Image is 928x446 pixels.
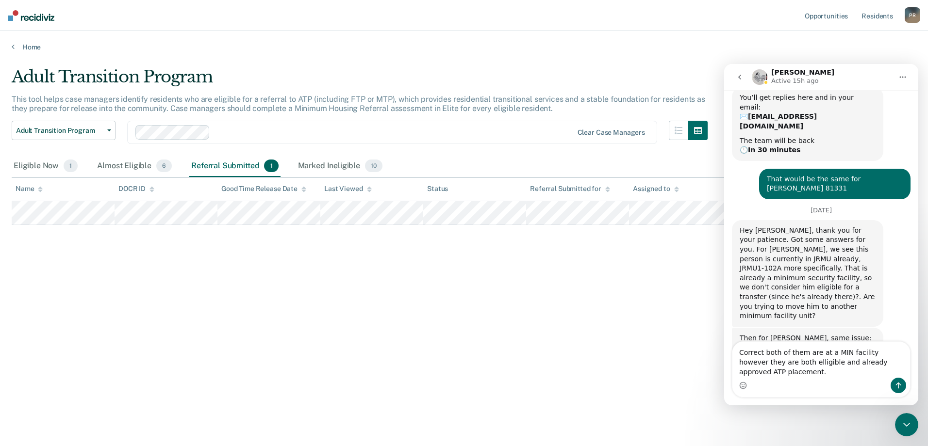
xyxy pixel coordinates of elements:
[427,185,448,193] div: Status
[156,159,172,172] span: 6
[12,121,116,140] button: Adult Transition Program
[64,159,78,172] span: 1
[530,185,610,193] div: Referral Submitted for
[12,67,708,95] div: Adult Transition Program
[296,156,384,177] div: Marked Ineligible10
[16,127,103,135] span: Adult Transition Program
[118,185,154,193] div: DOCR ID
[8,10,54,21] img: Recidiviz
[12,43,916,51] a: Home
[12,156,80,177] div: Eligible Now1
[189,156,280,177] div: Referral Submitted1
[16,185,43,193] div: Name
[905,7,920,23] div: P R
[324,185,371,193] div: Last Viewed
[724,64,918,405] iframe: Intercom live chat
[221,185,306,193] div: Good Time Release Date
[365,159,382,172] span: 10
[895,413,918,436] iframe: Intercom live chat
[633,185,679,193] div: Assigned to
[95,156,174,177] div: Almost Eligible6
[578,128,645,137] div: Clear case managers
[12,95,705,113] p: This tool helps case managers identify residents who are eligible for a referral to ATP (includin...
[264,159,278,172] span: 1
[905,7,920,23] button: PR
